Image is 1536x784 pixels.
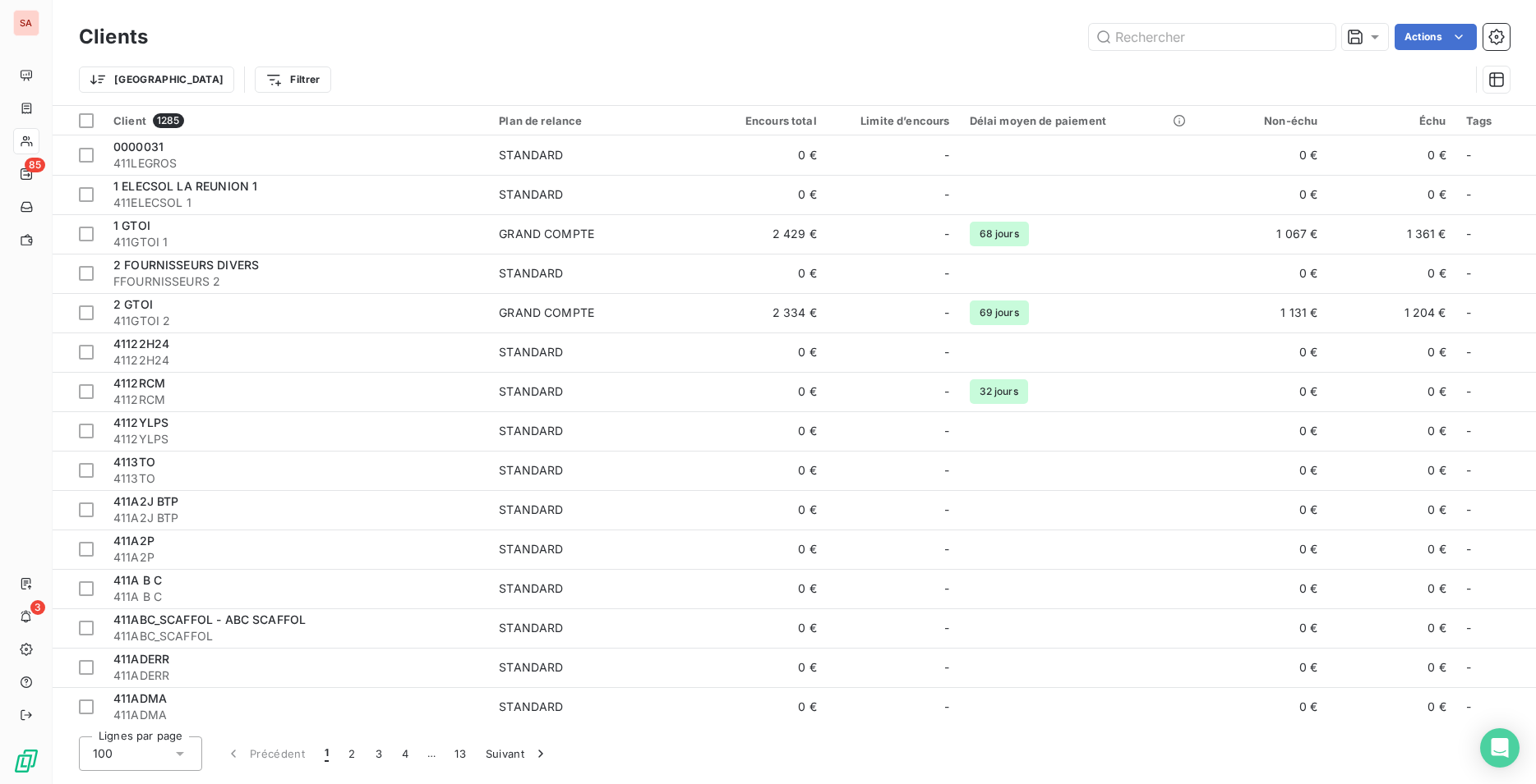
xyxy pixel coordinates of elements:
td: 0 € [698,135,826,175]
span: 411A B C [113,573,162,587]
td: 0 € [698,530,826,569]
div: STANDARD [499,265,563,282]
span: 411GTOI 1 [113,234,479,250]
span: - [944,620,949,636]
td: 0 € [1199,530,1327,569]
div: STANDARD [499,502,563,518]
td: 0 € [1327,608,1455,648]
button: 2 [339,736,365,771]
td: 0 € [698,608,826,648]
span: - [944,423,949,439]
span: - [944,502,949,518]
span: - [1466,345,1471,359]
span: FFOURNISSEURS 2 [113,273,479,290]
span: - [944,305,949,321]
span: - [944,383,949,400]
button: 3 [366,736,392,771]
span: 2 FOURNISSEURS DIVERS [113,258,259,272]
span: 411ADERR [113,667,479,684]
span: - [1466,424,1471,438]
span: - [944,699,949,715]
span: 41122H24 [113,352,479,369]
td: 0 € [1327,135,1455,175]
span: - [1466,305,1471,319]
span: - [944,580,949,597]
span: 4112RCM [113,376,165,390]
td: 0 € [1327,254,1455,293]
td: 0 € [698,372,826,411]
div: STANDARD [499,699,563,715]
button: Suivant [476,736,559,771]
td: 0 € [1199,451,1327,490]
span: 1 ELECSOL LA REUNION 1 [113,179,257,193]
span: 411LEGROS [113,155,479,172]
div: STANDARD [499,620,563,636]
span: 68 jours [970,222,1029,246]
span: - [1466,227,1471,241]
h3: Clients [79,22,148,52]
span: 411ELECSOL 1 [113,195,479,211]
span: - [1466,187,1471,201]
button: 13 [445,736,476,771]
span: - [944,344,949,360]
span: - [1466,266,1471,280]
button: 1 [315,736,339,771]
td: 0 € [1327,372,1455,411]
span: … [418,740,445,767]
div: Non-échu [1209,114,1317,127]
span: - [1466,148,1471,162]
span: - [1466,581,1471,595]
span: 411A2J BTP [113,510,479,526]
td: 0 € [1327,175,1455,214]
span: - [944,265,949,282]
span: 2 GTOI [113,297,153,311]
span: 85 [25,158,45,172]
div: STANDARD [499,659,563,676]
td: 0 € [698,254,826,293]
span: 4112YLPS [113,431,479,447]
td: 0 € [1199,648,1327,687]
span: 411ABC_SCAFFOL - ABC SCAFFOL [113,612,306,626]
span: 411ADERR [113,652,169,666]
span: 411A2P [113,549,479,566]
span: 411A2P [113,534,155,548]
span: - [944,226,949,242]
td: 1 067 € [1199,214,1327,254]
span: 4112RCM [113,392,479,408]
td: 0 € [698,569,826,608]
span: - [944,186,949,203]
td: 0 € [1199,332,1327,372]
td: 1 131 € [1199,293,1327,332]
td: 1 361 € [1327,214,1455,254]
img: Logo LeanPay [13,748,39,774]
span: 4113TO [113,470,479,487]
div: STANDARD [499,580,563,597]
span: 41122H24 [113,337,169,351]
td: 0 € [698,332,826,372]
td: 0 € [698,648,826,687]
span: 1 GTOI [113,218,150,232]
div: Plan de relance [499,114,688,127]
span: 3 [30,600,45,615]
td: 0 € [1199,175,1327,214]
div: GRAND COMPTE [499,226,594,242]
span: 32 jours [970,379,1028,404]
span: 100 [93,745,113,762]
button: Actions [1395,24,1477,50]
td: 0 € [1199,372,1327,411]
td: 0 € [1199,254,1327,293]
div: GRAND COMPTE [499,305,594,321]
div: STANDARD [499,541,563,557]
div: SA [13,10,39,36]
button: Filtrer [255,66,330,93]
span: - [1466,660,1471,674]
div: STANDARD [499,423,563,439]
td: 2 334 € [698,293,826,332]
span: - [944,659,949,676]
span: 1 [325,745,329,762]
span: 411A2J BTP [113,494,179,508]
a: 85 [13,161,39,187]
div: Encours total [708,114,816,127]
span: - [1466,384,1471,398]
div: Délai moyen de paiement [970,114,1189,127]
